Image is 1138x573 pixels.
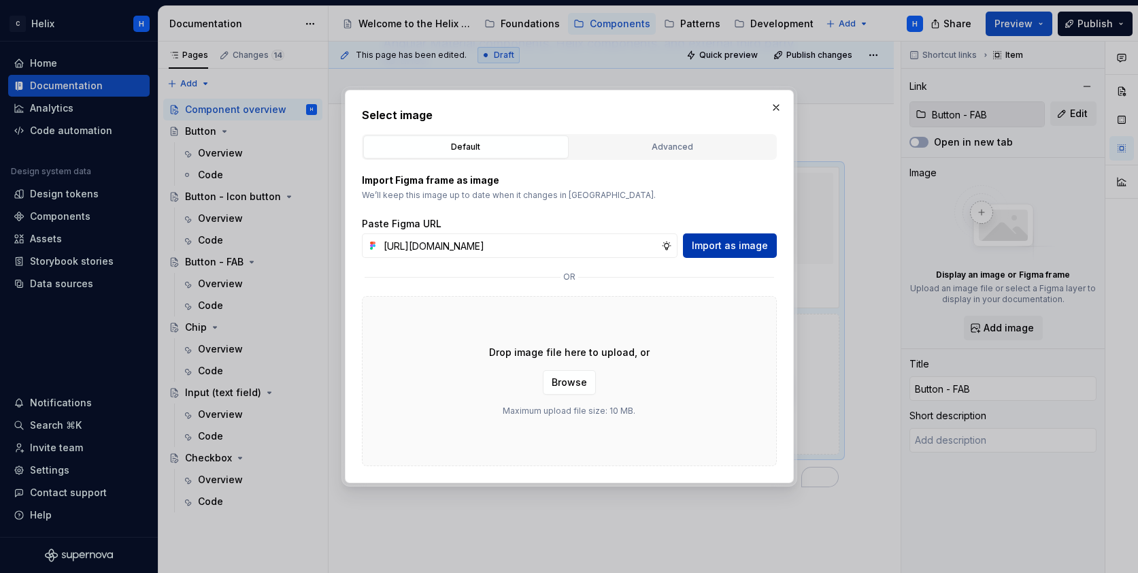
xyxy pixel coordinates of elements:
div: Default [368,140,564,154]
p: Maximum upload file size: 10 MB. [503,406,635,416]
span: Import as image [692,239,768,252]
input: https://figma.com/file... [378,233,661,258]
span: Browse [552,376,587,389]
label: Paste Figma URL [362,217,441,231]
button: Browse [543,370,596,395]
p: Drop image file here to upload, or [489,346,650,359]
div: Advanced [575,140,771,154]
button: Import as image [683,233,777,258]
p: or [563,272,575,282]
p: Import Figma frame as image [362,174,777,187]
h2: Select image [362,107,777,123]
p: We’ll keep this image up to date when it changes in [GEOGRAPHIC_DATA]. [362,190,777,201]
